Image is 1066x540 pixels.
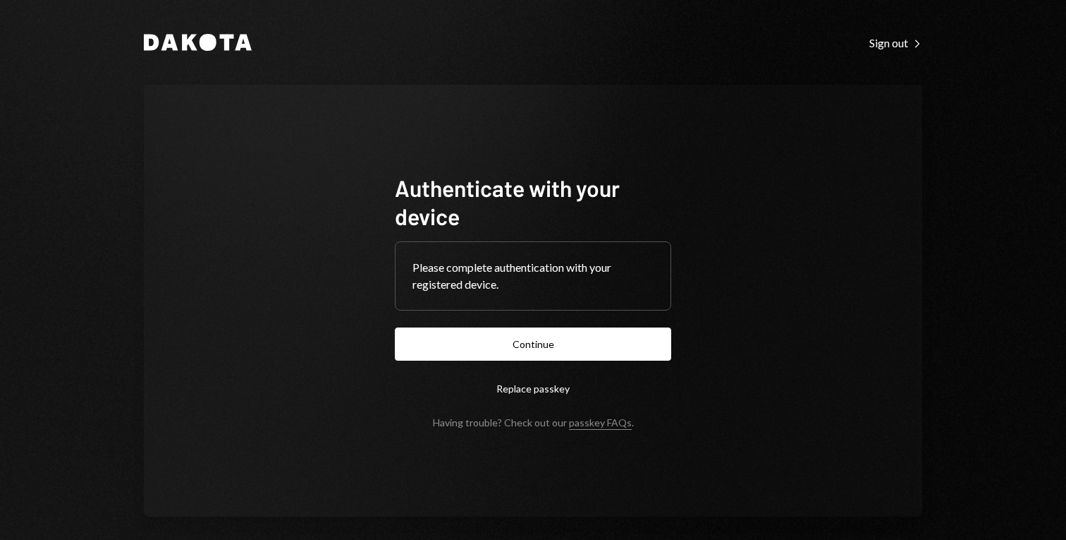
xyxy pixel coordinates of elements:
button: Continue [395,328,671,361]
a: Sign out [869,35,922,50]
button: Replace passkey [395,372,671,405]
div: Please complete authentication with your registered device. [412,259,654,293]
a: passkey FAQs [569,416,632,430]
h1: Authenticate with your device [395,174,671,230]
div: Having trouble? Check out our . [433,416,634,428]
div: Sign out [869,36,922,50]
